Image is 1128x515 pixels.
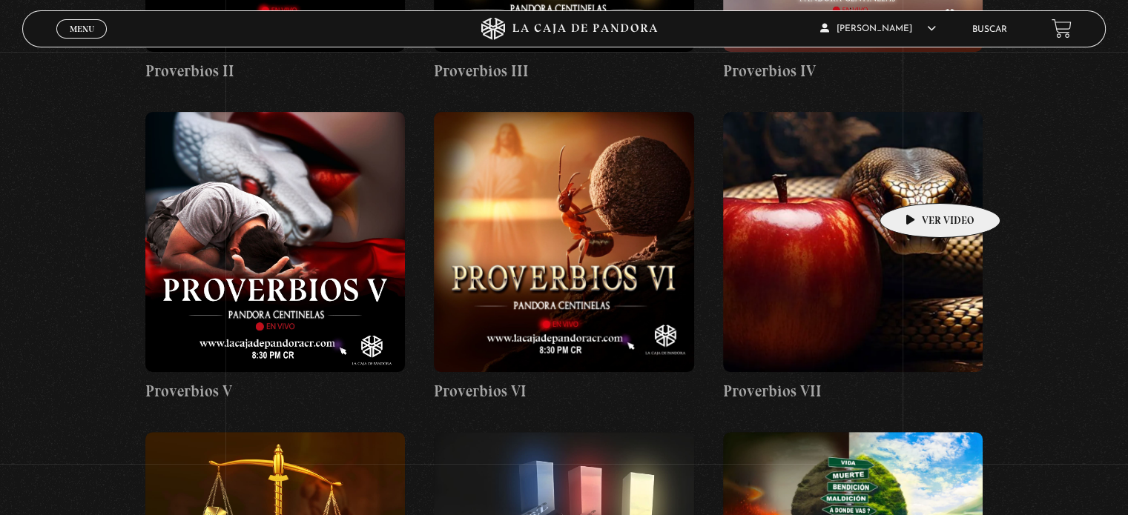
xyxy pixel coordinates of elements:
span: Cerrar [65,37,99,47]
a: Proverbios V [145,112,405,402]
h4: Proverbios VI [434,379,693,403]
a: Buscar [972,25,1007,34]
a: Proverbios VI [434,112,693,402]
a: View your shopping cart [1052,19,1072,39]
h4: Proverbios II [145,59,405,83]
h4: Proverbios VII [723,379,983,403]
span: [PERSON_NAME] [820,24,936,33]
h4: Proverbios III [434,59,693,83]
a: Proverbios VII [723,112,983,402]
h4: Proverbios IV [723,59,983,83]
h4: Proverbios V [145,379,405,403]
span: Menu [70,24,94,33]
